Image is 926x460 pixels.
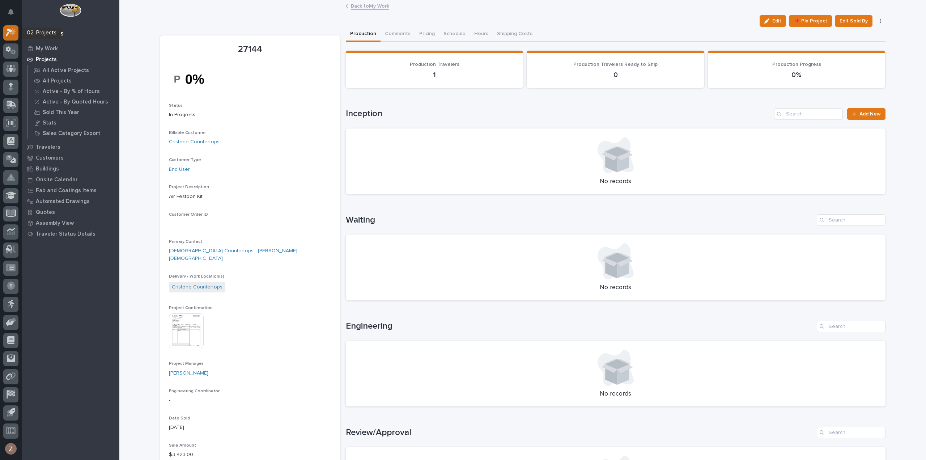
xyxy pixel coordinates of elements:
span: Delivery / Work Location(s) [169,274,224,279]
button: 📌 Pin Project [789,15,832,27]
p: All Projects [43,78,72,84]
a: Customers [22,152,119,163]
button: users-avatar [3,441,18,456]
a: All Active Projects [28,65,119,75]
a: Automated Drawings [22,196,119,207]
img: Workspace Logo [60,4,81,17]
img: X0ztmo0pwGoMdcB1oLwQdIHLqg24N3C-sGJDYHTdvvU [169,67,223,92]
a: [DEMOGRAPHIC_DATA] Countertops - [PERSON_NAME][DEMOGRAPHIC_DATA] [169,247,331,262]
span: Production Progress [772,62,821,67]
a: Buildings [22,163,119,174]
a: Traveler Status Details [22,228,119,239]
p: Active - By Quoted Hours [43,99,108,105]
input: Search [774,108,843,120]
input: Search [817,214,885,226]
button: Schedule [439,27,470,42]
a: Add New [847,108,885,120]
p: Fab and Coatings Items [36,187,97,194]
a: Cristone Countertops [169,138,220,146]
p: Quotes [36,209,55,216]
p: - [169,220,331,228]
p: 27144 [169,44,331,55]
p: 0% [717,71,877,79]
span: Edit [772,18,781,24]
p: All Active Projects [43,67,89,74]
span: Project Confirmation [169,306,213,310]
button: Shipping Costs [493,27,537,42]
a: Onsite Calendar [22,174,119,185]
input: Search [817,427,885,438]
span: Sale Amount [169,443,196,448]
span: Billable Customer [169,131,206,135]
p: Customers [36,155,64,161]
p: 1 [354,71,515,79]
span: 📌 Pin Project [794,17,827,25]
p: No records [354,178,877,186]
span: Status [169,104,183,108]
p: Sold This Year [43,109,79,116]
p: Onsite Calendar [36,177,78,183]
a: Projects [22,54,119,65]
a: Fab and Coatings Items [22,185,119,196]
p: No records [354,390,877,398]
button: Edit [760,15,786,27]
p: Automated Drawings [36,198,90,205]
span: Edit Sold By [840,17,868,25]
a: Sold This Year [28,107,119,117]
button: Hours [470,27,493,42]
div: 02. Projects [27,30,64,38]
button: Edit Sold By [835,15,872,27]
h1: Engineering [346,321,814,332]
p: In Progress [169,111,331,119]
p: Buildings [36,166,59,172]
span: Primary Contact [169,240,202,244]
p: $ 3,423.00 [169,451,331,459]
a: Assembly View [22,218,119,228]
span: Date Sold [169,416,190,421]
span: Customer Order ID [169,212,208,217]
span: Add New [859,111,881,117]
p: Active - By % of Hours [43,88,100,95]
p: Stats [43,120,56,126]
h1: Inception [346,109,772,119]
button: Production [346,27,381,42]
a: My Work [22,43,119,54]
p: Projects [36,56,57,63]
a: All Projects [28,76,119,86]
p: Assembly View [36,220,74,227]
p: No records [354,284,877,292]
p: Sales Category Export [43,130,100,137]
a: Travelers [22,142,119,152]
span: Project Manager [169,362,203,366]
a: End User [169,166,190,173]
p: [DATE] [169,424,331,431]
h1: Review/Approval [346,427,814,438]
span: Production Travelers [410,62,459,67]
p: My Work [36,46,58,52]
p: Travelers [36,144,60,151]
p: Air Festoon Kit [169,193,331,201]
a: Back toMy Work [351,1,389,10]
a: Active - By Quoted Hours [28,97,119,107]
span: Project Description [169,185,209,189]
button: Comments [381,27,415,42]
a: Cristone Countertops [172,283,222,291]
p: 0 [535,71,696,79]
span: Customer Type [169,158,201,162]
a: Stats [28,118,119,128]
a: [PERSON_NAME] [169,370,208,377]
span: Engineering Coordinator [169,389,220,393]
h1: Waiting [346,215,814,225]
span: Production Travelers Ready to Ship [573,62,658,67]
button: Notifications [3,4,18,20]
a: Active - By % of Hours [28,86,119,96]
input: Search [817,321,885,332]
a: Sales Category Export [28,128,119,138]
div: Notifications [9,9,18,20]
p: - [169,397,331,404]
button: Pricing [415,27,439,42]
a: Quotes [22,207,119,218]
